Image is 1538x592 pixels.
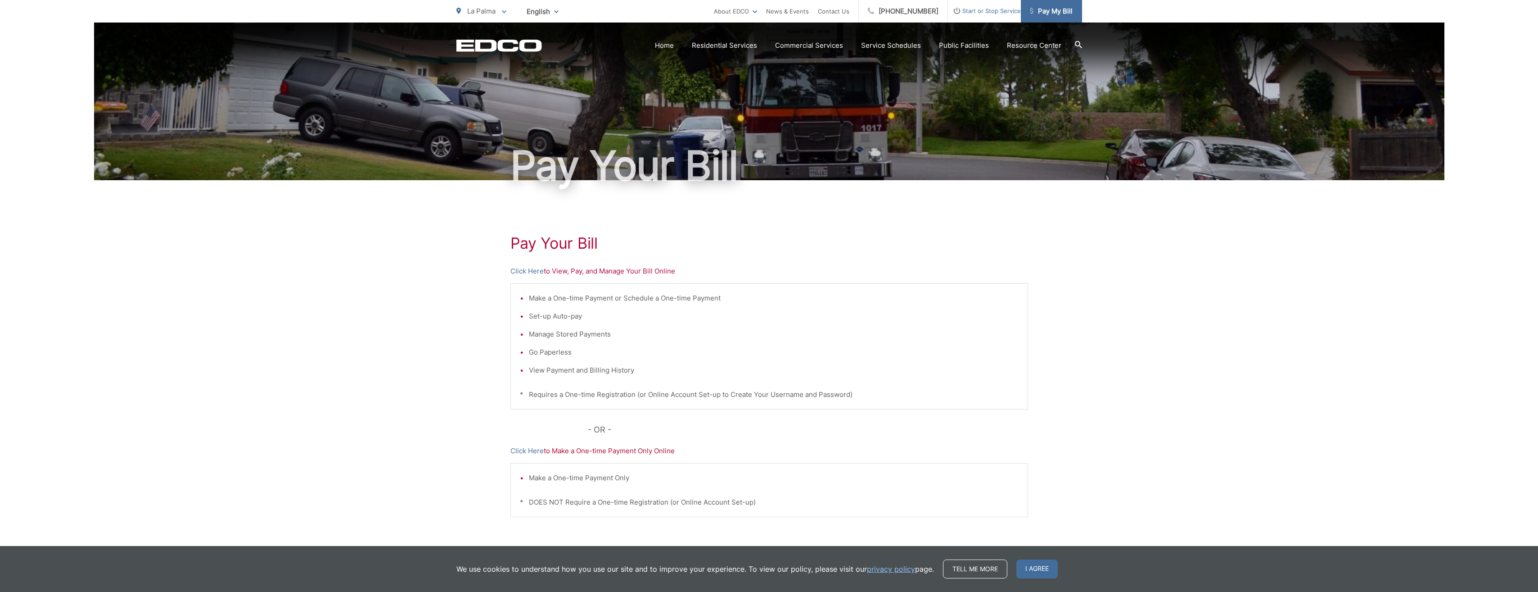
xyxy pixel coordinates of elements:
p: to View, Pay, and Manage Your Bill Online [510,266,1028,277]
a: About EDCO [714,6,757,17]
a: EDCD logo. Return to the homepage. [456,39,542,52]
span: Pay My Bill [1030,6,1073,17]
a: Click Here [510,266,544,277]
p: to Make a One-time Payment Only Online [510,446,1028,456]
span: I agree [1016,560,1058,578]
li: Make a One-time Payment Only [529,473,1019,483]
a: News & Events [766,6,809,17]
li: Manage Stored Payments [529,329,1019,340]
a: Contact Us [818,6,849,17]
a: Home [655,40,674,51]
a: privacy policy [867,564,915,574]
p: We use cookies to understand how you use our site and to improve your experience. To view our pol... [456,564,934,574]
li: Set-up Auto-pay [529,311,1019,322]
a: Tell me more [943,560,1007,578]
p: * Requires a One-time Registration (or Online Account Set-up to Create Your Username and Password) [520,389,1019,400]
li: Make a One-time Payment or Schedule a One-time Payment [529,293,1019,304]
a: Service Schedules [861,40,921,51]
a: Commercial Services [775,40,843,51]
a: Public Facilities [939,40,989,51]
span: La Palma [467,7,496,15]
li: View Payment and Billing History [529,365,1019,376]
h1: Pay Your Bill [510,234,1028,252]
p: * DOES NOT Require a One-time Registration (or Online Account Set-up) [520,497,1019,508]
a: Resource Center [1007,40,1061,51]
li: Go Paperless [529,347,1019,358]
p: - OR - [588,423,1028,437]
a: Click Here [510,446,544,456]
h1: Pay Your Bill [456,143,1082,188]
span: English [520,4,565,19]
a: Residential Services [692,40,757,51]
